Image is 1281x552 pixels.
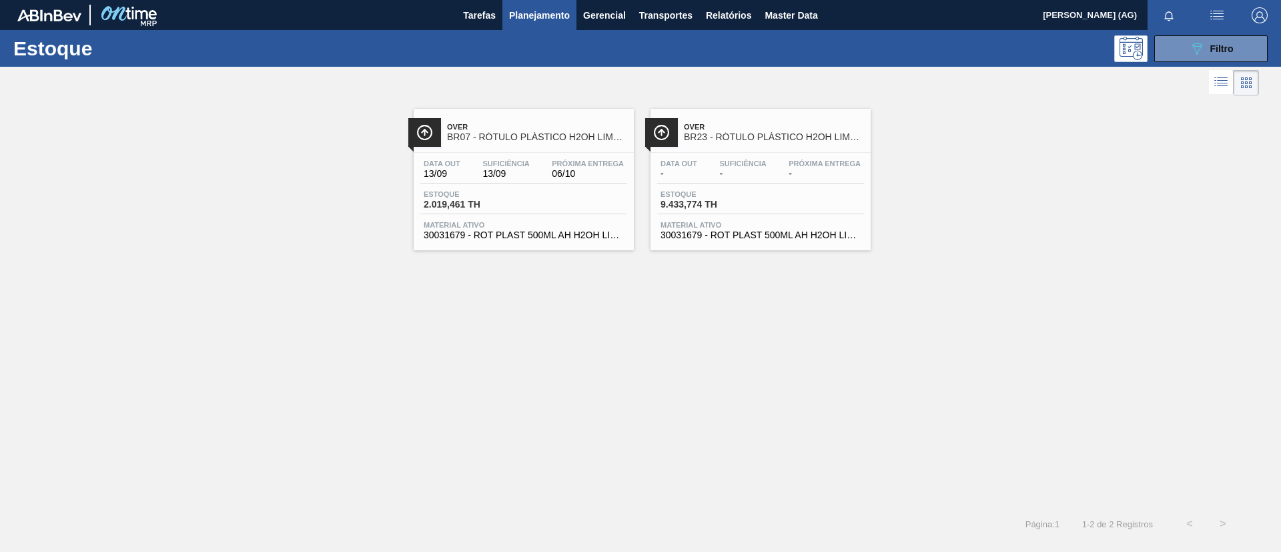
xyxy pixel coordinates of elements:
[17,9,81,21] img: TNhmsLtSVTkK8tSr43FrP2fwEKptu5GPRR3wAAAABJRU5ErkJggg==
[424,190,517,198] span: Estoque
[661,190,754,198] span: Estoque
[482,169,529,179] span: 13/09
[661,160,697,168] span: Data out
[640,99,877,250] a: ÍconeOverBR23 - RÓTULO PLÁSTICO H2OH LIMONETO 500ML AHData out-Suficiência-Próxima Entrega-Estoqu...
[1234,70,1259,95] div: Visão em Cards
[13,41,213,56] h1: Estoque
[1025,519,1059,529] span: Página : 1
[1080,519,1153,529] span: 1 - 2 de 2 Registros
[583,7,626,23] span: Gerencial
[416,124,433,141] img: Ícone
[509,7,570,23] span: Planejamento
[482,160,529,168] span: Suficiência
[789,160,861,168] span: Próxima Entrega
[447,132,627,142] span: BR07 - RÓTULO PLÁSTICO H2OH LIMONETO 500ML AH
[447,123,627,131] span: Over
[552,160,624,168] span: Próxima Entrega
[661,169,697,179] span: -
[765,7,817,23] span: Master Data
[706,7,751,23] span: Relatórios
[639,7,693,23] span: Transportes
[684,123,864,131] span: Over
[1173,507,1206,541] button: <
[1148,6,1190,25] button: Notificações
[1154,35,1268,62] button: Filtro
[661,221,861,229] span: Material ativo
[424,160,460,168] span: Data out
[424,200,517,210] span: 2.019,461 TH
[1210,43,1234,54] span: Filtro
[719,169,766,179] span: -
[1252,7,1268,23] img: Logout
[424,221,624,229] span: Material ativo
[1114,35,1148,62] div: Pogramando: nenhum usuário selecionado
[404,99,640,250] a: ÍconeOverBR07 - RÓTULO PLÁSTICO H2OH LIMONETO 500ML AHData out13/09Suficiência13/09Próxima Entreg...
[661,200,754,210] span: 9.433,774 TH
[661,230,861,240] span: 30031679 - ROT PLAST 500ML AH H2OH LIMONETO IN211
[552,169,624,179] span: 06/10
[1206,507,1240,541] button: >
[1209,7,1225,23] img: userActions
[1209,70,1234,95] div: Visão em Lista
[424,169,460,179] span: 13/09
[653,124,670,141] img: Ícone
[684,132,864,142] span: BR23 - RÓTULO PLÁSTICO H2OH LIMONETO 500ML AH
[463,7,496,23] span: Tarefas
[789,169,861,179] span: -
[719,160,766,168] span: Suficiência
[424,230,624,240] span: 30031679 - ROT PLAST 500ML AH H2OH LIMONETO IN211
